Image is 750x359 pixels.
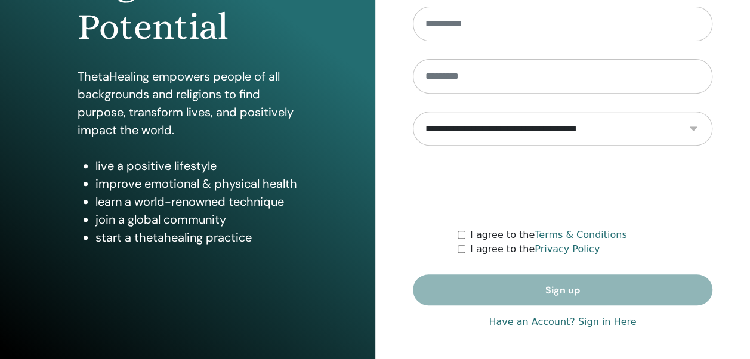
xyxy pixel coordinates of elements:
label: I agree to the [470,242,600,256]
li: start a thetahealing practice [95,228,298,246]
a: Have an Account? Sign in Here [489,315,636,329]
li: live a positive lifestyle [95,157,298,175]
label: I agree to the [470,228,627,242]
li: join a global community [95,211,298,228]
iframe: reCAPTCHA [472,163,653,210]
li: learn a world-renowned technique [95,193,298,211]
a: Privacy Policy [535,243,600,255]
p: ThetaHealing empowers people of all backgrounds and religions to find purpose, transform lives, a... [78,67,298,139]
a: Terms & Conditions [535,229,626,240]
li: improve emotional & physical health [95,175,298,193]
